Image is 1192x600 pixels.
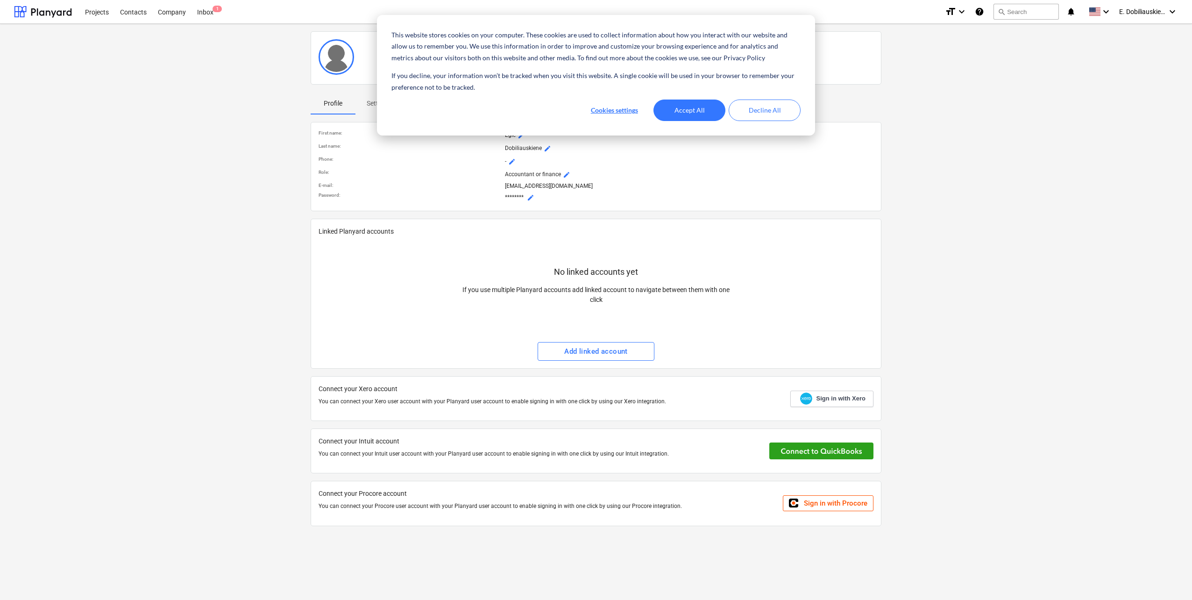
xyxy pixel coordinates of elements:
p: Connect your Xero account [319,384,783,394]
i: format_size [945,6,956,17]
i: Knowledge base [975,6,984,17]
p: Last name : [319,143,501,149]
span: mode_edit [527,194,534,201]
p: No linked accounts yet [554,266,638,278]
a: Sign in with Xero [790,391,873,407]
button: Decline All [729,100,801,121]
p: If you decline, your information won’t be tracked when you visit this website. A single cookie wi... [391,70,801,93]
p: Connect your Procore account [319,489,775,499]
button: Search [993,4,1059,20]
i: keyboard_arrow_down [1167,6,1178,17]
p: This website stores cookies on your computer. These cookies are used to collect information about... [391,29,801,64]
div: Cookie banner [377,15,815,136]
a: Sign in with Procore [783,495,873,511]
img: Xero logo [800,393,812,405]
i: notifications [1066,6,1076,17]
p: Settings [367,99,390,108]
button: Add linked account [538,342,654,361]
p: Profile [322,99,344,108]
button: Accept All [653,100,725,121]
p: First name : [319,130,501,136]
p: Dobiliauskiene [505,143,873,154]
i: keyboard_arrow_down [1100,6,1112,17]
button: Cookies settings [578,100,650,121]
span: Sign in with Procore [804,499,867,507]
p: Password : [319,192,501,198]
span: 1 [213,6,222,12]
p: Connect your Intuit account [319,436,762,446]
i: keyboard_arrow_down [956,6,967,17]
span: mode_edit [544,145,551,152]
div: Add linked account [564,345,628,357]
span: Sign in with Xero [816,394,866,403]
p: [EMAIL_ADDRESS][DOMAIN_NAME] [505,182,873,190]
p: - [505,156,873,167]
p: Role : [319,169,501,175]
span: search [998,8,1005,15]
p: If you use multiple Planyard accounts add linked account to navigate between them with one click [457,285,735,305]
p: Linked Planyard accounts [319,227,873,236]
span: mode_edit [563,171,570,179]
span: E. Dobiliauskiene [1119,8,1166,15]
p: You can connect your Xero user account with your Planyard user account to enable signing in with ... [319,398,783,406]
p: Accountant or finance [505,169,873,180]
span: mode_edit [508,158,516,165]
p: You can connect your Intuit user account with your Planyard user account to enable signing in wit... [319,450,762,458]
img: User avatar [319,39,354,75]
p: Phone : [319,156,501,162]
p: E-mail : [319,182,501,188]
p: You can connect your Procore user account with your Planyard user account to enable signing in wi... [319,502,775,510]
